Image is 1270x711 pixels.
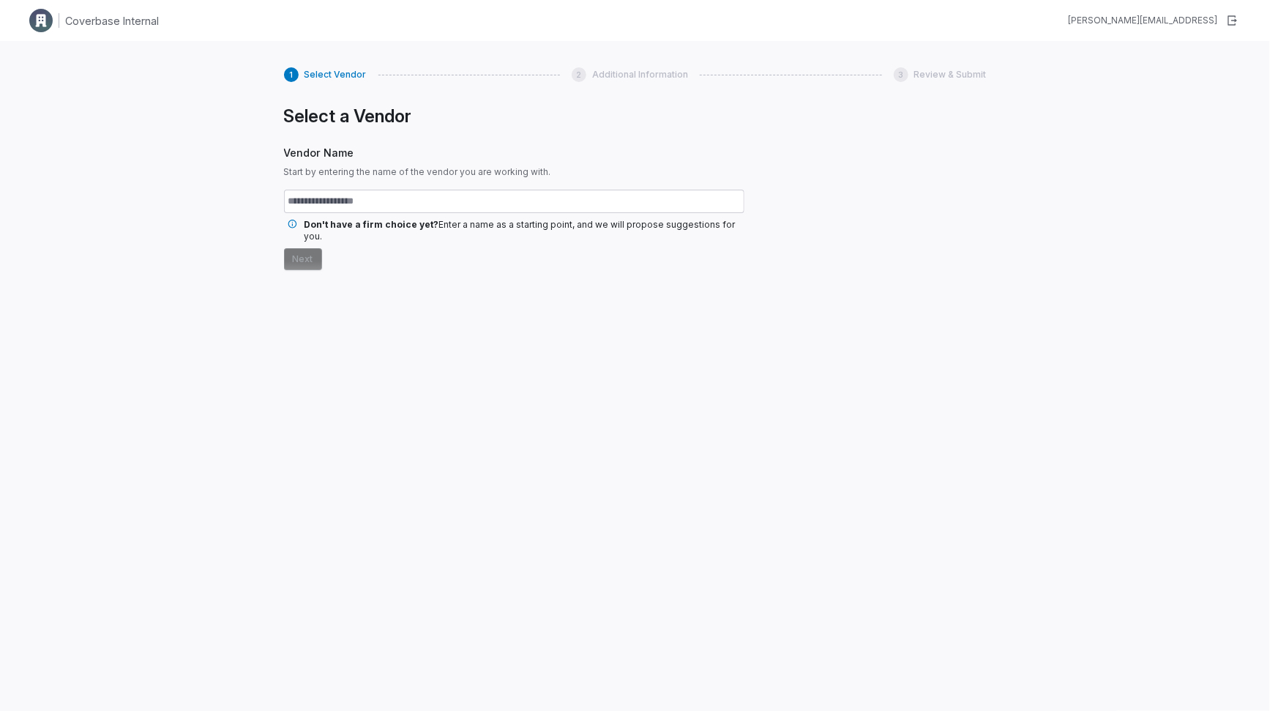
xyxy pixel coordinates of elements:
[284,145,744,160] span: Vendor Name
[305,69,367,81] span: Select Vendor
[284,67,299,82] div: 1
[304,219,438,230] span: Don't have a firm choice yet?
[572,67,586,82] div: 2
[284,105,744,127] h1: Select a Vendor
[914,69,987,81] span: Review & Submit
[284,166,744,178] span: Start by entering the name of the vendor you are working with.
[894,67,908,82] div: 3
[29,9,53,32] img: Clerk Logo
[304,219,735,242] span: Enter a name as a starting point, and we will propose suggestions for you.
[592,69,688,81] span: Additional Information
[65,13,159,29] h1: Coverbase Internal
[1068,15,1217,26] div: [PERSON_NAME][EMAIL_ADDRESS]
